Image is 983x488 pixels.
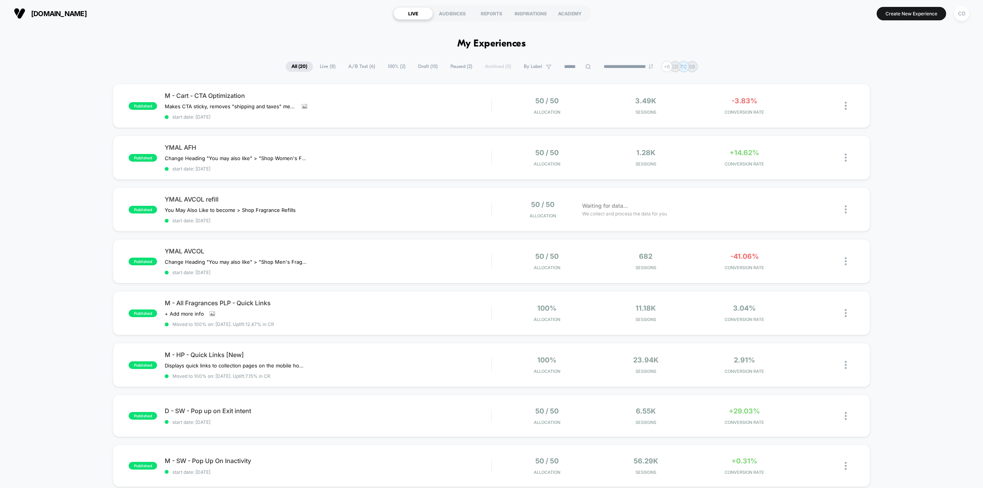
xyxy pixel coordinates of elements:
[635,304,656,312] span: 11.18k
[129,258,157,265] span: published
[129,154,157,162] span: published
[534,369,560,374] span: Allocation
[165,299,491,307] span: M - All Fragrances PLP - Quick Links
[531,200,554,208] span: 50 / 50
[845,205,847,213] img: close
[649,64,653,69] img: end
[165,166,491,172] span: start date: [DATE]
[634,457,658,465] span: 56.29k
[733,304,756,312] span: 3.04%
[535,407,559,415] span: 50 / 50
[165,407,491,415] span: D - SW - Pop up on Exit intent
[582,210,667,217] span: We collect and process the data for you
[845,462,847,470] img: close
[582,202,628,210] span: Waiting for data...
[534,317,560,322] span: Allocation
[697,317,792,322] span: CONVERSION RATE
[550,7,589,20] div: ACADEMY
[535,97,559,105] span: 50 / 50
[31,10,87,18] span: [DOMAIN_NAME]
[877,7,946,20] button: Create New Experience
[165,362,307,369] span: Displays quick links to collection pages on the mobile homepage.
[845,361,847,369] img: close
[534,265,560,270] span: Allocation
[680,64,687,69] p: TC
[689,64,695,69] p: SB
[537,356,556,364] span: 100%
[165,114,491,120] span: start date: [DATE]
[734,356,755,364] span: 2.91%
[636,149,655,157] span: 1.28k
[697,470,792,475] span: CONVERSION RATE
[165,259,307,265] span: Change Heading "You may also like" > "Shop Men's Fragrances"
[524,64,542,69] span: By Label
[129,412,157,420] span: published
[165,351,491,359] span: M - HP - Quick Links [New]
[598,369,693,374] span: Sessions
[731,97,757,105] span: -3.83%
[845,102,847,110] img: close
[697,161,792,167] span: CONVERSION RATE
[165,144,491,151] span: YMAL AFH
[433,7,472,20] div: AUDIENCES
[635,97,656,105] span: 3.49k
[165,103,296,109] span: Makes CTA sticky, removes "shipping and taxes" message, removes Klarna message.
[165,419,491,425] span: start date: [DATE]
[537,304,556,312] span: 100%
[598,109,693,115] span: Sessions
[129,102,157,110] span: published
[286,61,313,72] span: All ( 20 )
[730,149,759,157] span: +14.62%
[14,8,25,19] img: Visually logo
[534,161,560,167] span: Allocation
[165,457,491,465] span: M - SW - Pop Up On Inactivity
[639,252,652,260] span: 682
[165,270,491,275] span: start date: [DATE]
[129,206,157,213] span: published
[697,265,792,270] span: CONVERSION RATE
[598,265,693,270] span: Sessions
[598,470,693,475] span: Sessions
[129,309,157,317] span: published
[511,7,550,20] div: INSPIRATIONS
[535,149,559,157] span: 50 / 50
[697,369,792,374] span: CONVERSION RATE
[636,407,656,415] span: 6.55k
[445,61,478,72] span: Paused ( 2 )
[952,6,971,22] button: CD
[954,6,969,21] div: CD
[534,470,560,475] span: Allocation
[165,247,491,255] span: YMAL AVCOL
[633,356,659,364] span: 23.94k
[731,457,757,465] span: +0.31%
[530,213,556,218] span: Allocation
[172,373,270,379] span: Moved to 100% on: [DATE] . Uplift: 7.15% in CR
[165,155,307,161] span: Change Heading "You may also like" > "Shop Women's Fragrances"
[661,61,672,72] div: + 6
[129,462,157,470] span: published
[172,321,274,327] span: Moved to 100% on: [DATE] . Uplift: 12.47% in CR
[457,38,526,50] h1: My Experiences
[845,309,847,317] img: close
[314,61,341,72] span: Live ( 8 )
[598,317,693,322] span: Sessions
[412,61,444,72] span: Draft ( 10 )
[534,109,560,115] span: Allocation
[343,61,381,72] span: A/B Test ( 6 )
[730,252,759,260] span: -41.06%
[394,7,433,20] div: LIVE
[598,420,693,425] span: Sessions
[535,457,559,465] span: 50 / 50
[129,361,157,369] span: published
[534,420,560,425] span: Allocation
[697,420,792,425] span: CONVERSION RATE
[165,469,491,475] span: start date: [DATE]
[165,207,296,213] span: You May Also Like to become > Shop Fragrance Refills
[12,7,89,20] button: [DOMAIN_NAME]
[165,311,204,317] span: + Add more info
[598,161,693,167] span: Sessions
[845,257,847,265] img: close
[535,252,559,260] span: 50 / 50
[845,412,847,420] img: close
[165,92,491,99] span: M - Cart - CTA Optimization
